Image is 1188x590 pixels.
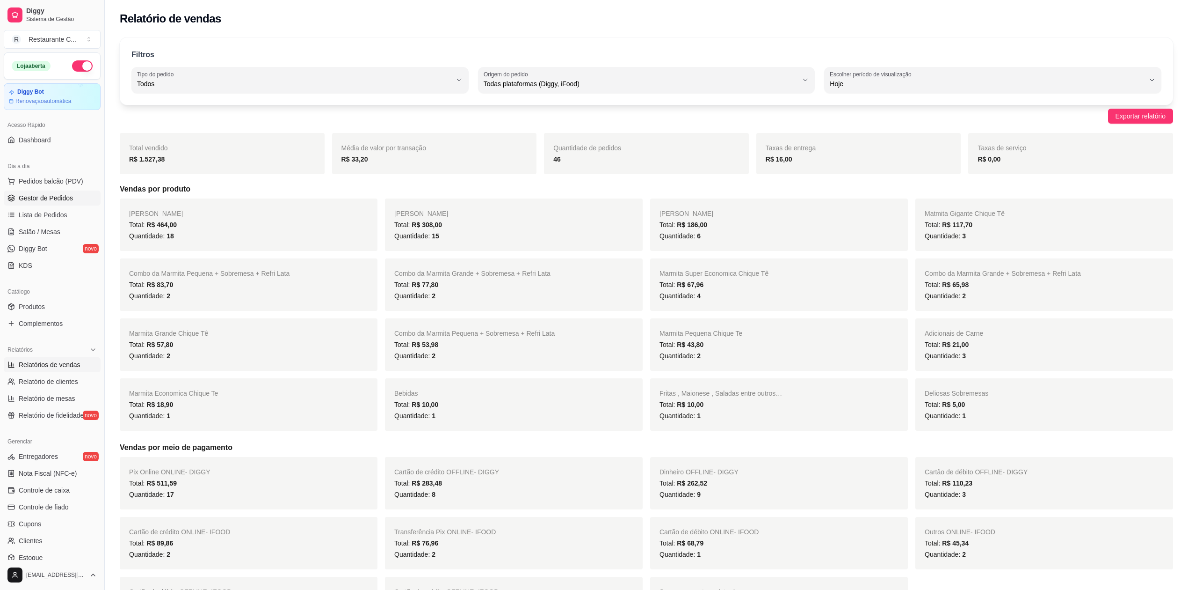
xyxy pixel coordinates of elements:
[925,270,1081,277] span: Combo da Marmita Grande + Sobremesa + Refri Lata
[4,258,101,273] a: KDS
[4,564,101,586] button: [EMAIL_ADDRESS][DOMAIN_NAME]
[4,174,101,189] button: Pedidos balcão (PDV)
[146,341,173,348] span: R$ 57,80
[412,401,438,408] span: R$ 10,00
[432,491,435,498] span: 8
[131,67,469,93] button: Tipo do pedidoTodos
[412,341,438,348] span: R$ 53,98
[766,144,816,152] span: Taxas de entrega
[659,551,701,558] span: Quantidade:
[394,401,438,408] span: Total:
[4,159,101,174] div: Dia a dia
[659,539,703,547] span: Total:
[19,193,73,203] span: Gestor de Pedidos
[697,292,701,300] span: 4
[120,442,1173,453] h5: Vendas por meio de pagamento
[412,281,438,288] span: R$ 77,80
[1116,111,1166,121] span: Exportar relatório
[766,155,792,163] strong: R$ 16,00
[697,491,701,498] span: 9
[4,483,101,498] a: Controle de caixa
[394,412,435,420] span: Quantidade:
[659,281,703,288] span: Total:
[4,133,101,147] a: Dashboard
[697,412,701,420] span: 1
[553,144,621,152] span: Quantidade de pedidos
[146,221,177,229] span: R$ 464,00
[167,292,170,300] span: 2
[4,284,101,299] div: Catálogo
[129,270,290,277] span: Combo da Marmita Pequena + Sobremesa + Refri Lata
[19,135,51,145] span: Dashboard
[19,452,58,461] span: Entregadores
[4,83,101,110] a: Diggy BotRenovaçãoautomática
[925,352,966,360] span: Quantidade:
[432,551,435,558] span: 2
[4,391,101,406] a: Relatório de mesas
[394,390,418,397] span: Bebidas
[962,292,966,300] span: 2
[129,468,210,476] span: Pix Online ONLINE - DIGGY
[19,210,67,220] span: Lista de Pedidos
[4,500,101,515] a: Controle de fiado
[394,468,499,476] span: Cartão de crédito OFFLINE - DIGGY
[394,221,442,229] span: Total:
[146,479,177,487] span: R$ 511,59
[19,469,77,478] span: Nota Fiscal (NFC-e)
[394,292,435,300] span: Quantidade:
[412,479,442,487] span: R$ 283,48
[394,491,435,498] span: Quantidade:
[4,4,101,26] a: DiggySistema de Gestão
[19,519,41,529] span: Cupons
[167,232,174,240] span: 18
[394,352,435,360] span: Quantidade:
[659,352,701,360] span: Quantidade:
[659,232,701,240] span: Quantidade:
[962,551,966,558] span: 2
[659,491,701,498] span: Quantidade:
[925,539,969,547] span: Total:
[830,79,1145,88] span: Hoje
[129,281,173,288] span: Total:
[19,502,69,512] span: Controle de fiado
[394,210,448,217] span: [PERSON_NAME]
[137,70,177,78] label: Tipo do pedido
[925,281,969,288] span: Total:
[659,270,768,277] span: Marmita Super Economica Chique Tê
[659,479,707,487] span: Total:
[146,281,173,288] span: R$ 83,70
[677,401,703,408] span: R$ 10,00
[4,241,101,256] a: Diggy Botnovo
[19,486,70,495] span: Controle de caixa
[129,412,170,420] span: Quantidade:
[677,539,703,547] span: R$ 68,79
[7,346,33,354] span: Relatórios
[659,221,707,229] span: Total:
[659,468,739,476] span: Dinheiro OFFLINE - DIGGY
[942,479,972,487] span: R$ 110,23
[19,261,32,270] span: KDS
[19,319,63,328] span: Complementos
[4,449,101,464] a: Entregadoresnovo
[659,330,742,337] span: Marmita Pequena Chique Te
[129,341,173,348] span: Total:
[394,232,439,240] span: Quantidade:
[484,70,531,78] label: Origem do pedido
[677,281,703,288] span: R$ 67,96
[19,177,83,186] span: Pedidos balcão (PDV)
[677,221,707,229] span: R$ 186,00
[129,390,218,397] span: Marmita Economica Chique Te
[394,270,551,277] span: Combo da Marmita Grande + Sobremesa + Refri Lata
[394,539,438,547] span: Total:
[962,412,966,420] span: 1
[412,539,438,547] span: R$ 76,96
[129,551,170,558] span: Quantidade:
[19,377,78,386] span: Relatório de clientes
[478,67,815,93] button: Origem do pedidoTodas plataformas (Diggy, iFood)
[830,70,914,78] label: Escolher período de visualização
[341,155,368,163] strong: R$ 33,20
[925,221,972,229] span: Total:
[659,390,782,397] span: Fritas , Maionese , Saladas entre outros…
[962,352,966,360] span: 3
[925,479,972,487] span: Total:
